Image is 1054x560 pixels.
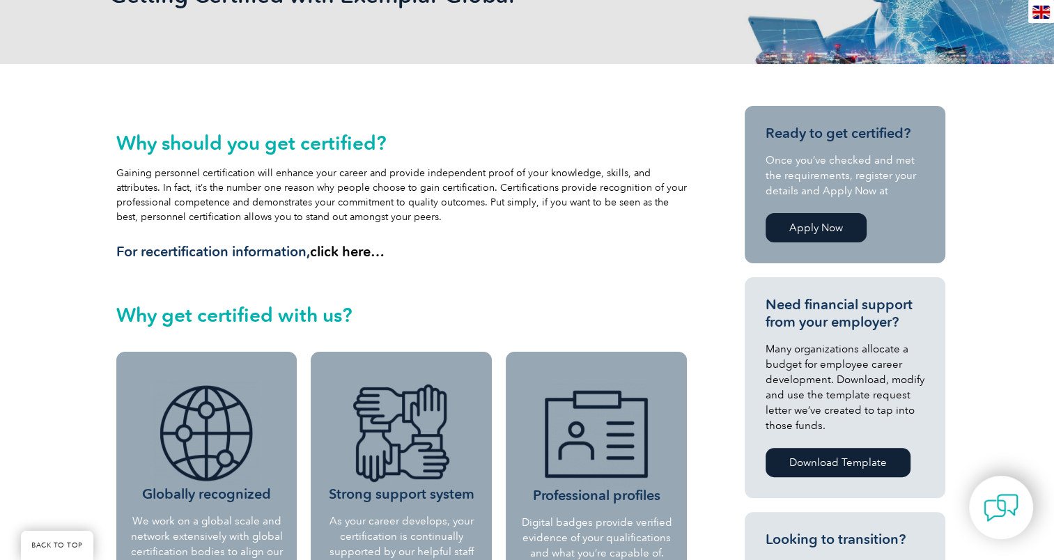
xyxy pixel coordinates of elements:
h3: Professional profiles [518,382,675,504]
h3: Need financial support from your employer? [766,296,924,331]
h3: Strong support system [321,381,481,503]
h2: Why get certified with us? [116,304,688,326]
div: Gaining personnel certification will enhance your career and provide independent proof of your kn... [116,132,688,260]
a: click here… [310,243,385,260]
h3: Globally recognized [127,381,287,503]
p: Many organizations allocate a budget for employee career development. Download, modify and use th... [766,341,924,433]
h2: Why should you get certified? [116,132,688,154]
h3: Looking to transition? [766,531,924,548]
h3: Ready to get certified? [766,125,924,142]
img: contact-chat.png [984,490,1018,525]
img: en [1032,6,1050,19]
h3: For recertification information, [116,243,688,260]
a: Apply Now [766,213,867,242]
a: BACK TO TOP [21,531,93,560]
a: Download Template [766,448,910,477]
p: Once you’ve checked and met the requirements, register your details and Apply Now at [766,153,924,199]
